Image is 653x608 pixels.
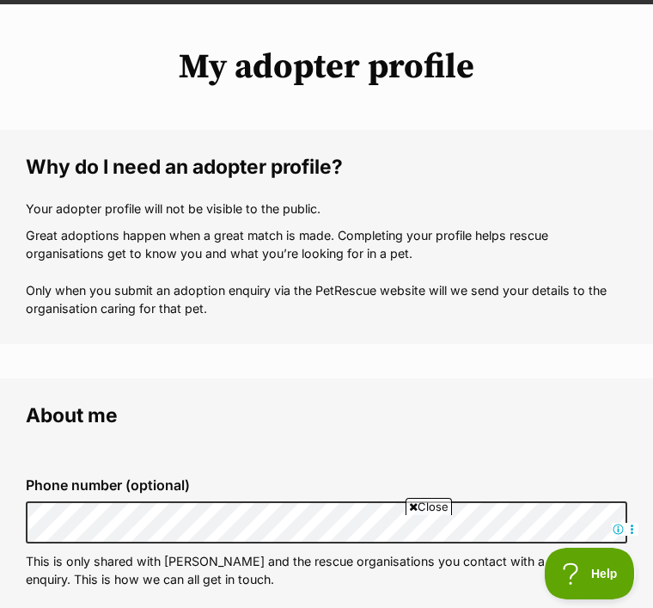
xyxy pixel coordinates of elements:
[545,548,636,599] iframe: Help Scout Beacon - Open
[26,200,627,218] p: Your adopter profile will not be visible to the public.
[26,477,627,493] label: Phone number (optional)
[406,498,452,515] span: Close
[26,226,627,318] p: Great adoptions happen when a great match is made. Completing your profile helps rescue organisat...
[14,522,639,599] iframe: Advertisement
[26,156,627,178] legend: Why do I need an adopter profile?
[26,404,627,427] legend: About me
